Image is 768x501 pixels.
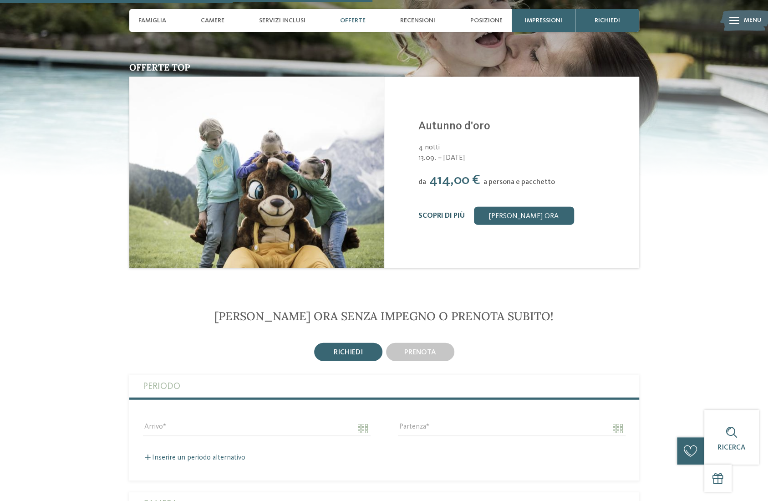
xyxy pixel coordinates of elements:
[214,309,554,323] span: [PERSON_NAME] ora senza impegno o prenota subito!
[334,349,363,356] span: richiedi
[717,444,746,451] span: Ricerca
[418,153,628,163] span: 13.09. – [DATE]
[470,17,502,25] span: Posizione
[143,375,626,398] label: Periodo
[138,17,166,25] span: Famiglia
[483,179,555,186] span: a persona e pacchetto
[340,17,366,25] span: Offerte
[474,207,574,225] a: [PERSON_NAME] ora
[259,17,305,25] span: Servizi inclusi
[418,144,440,151] span: 4 notti
[525,17,562,25] span: Impressioni
[418,121,490,132] a: Autunno d'oro
[595,17,620,25] span: richiedi
[400,17,435,25] span: Recensioni
[429,174,480,187] span: 414,00 €
[129,77,384,268] img: Autunno d'oro
[418,212,465,220] a: Scopri di più
[201,17,224,25] span: Camere
[143,454,245,461] label: Inserire un periodo alternativo
[129,61,190,73] span: Offerte top
[404,349,436,356] span: prenota
[418,179,426,186] span: da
